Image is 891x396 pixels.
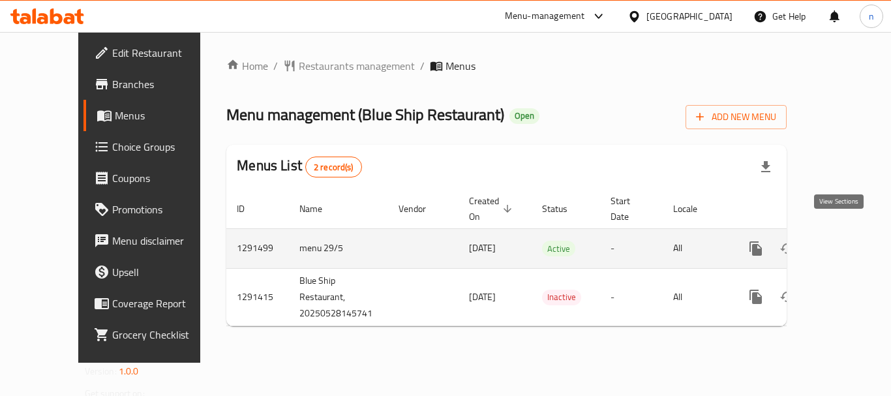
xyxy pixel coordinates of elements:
span: Menus [445,58,476,74]
span: Version: [85,363,117,380]
div: [GEOGRAPHIC_DATA] [646,9,732,23]
span: 1.0.0 [119,363,139,380]
button: Add New Menu [686,105,787,129]
a: Coverage Report [83,288,227,319]
td: menu 29/5 [289,228,388,268]
span: Restaurants management [299,58,415,74]
h2: Menus List [237,156,361,177]
span: Coverage Report [112,296,217,311]
span: Menus [115,108,217,123]
button: Change Status [772,233,803,264]
a: Menu disclaimer [83,225,227,256]
table: enhanced table [226,189,876,326]
td: 1291415 [226,268,289,326]
span: Active [542,241,575,256]
a: Grocery Checklist [83,319,227,350]
span: Open [509,110,539,121]
span: Locale [673,201,714,217]
button: Change Status [772,281,803,312]
button: more [740,233,772,264]
span: [DATE] [469,239,496,256]
button: more [740,281,772,312]
span: Created On [469,193,516,224]
span: Menu disclaimer [112,233,217,249]
td: Blue Ship Restaurant, 20250528145741 [289,268,388,326]
span: Choice Groups [112,139,217,155]
div: Open [509,108,539,124]
a: Choice Groups [83,131,227,162]
span: Vendor [399,201,443,217]
a: Branches [83,69,227,100]
a: Home [226,58,268,74]
span: Grocery Checklist [112,327,217,343]
a: Upsell [83,256,227,288]
span: ID [237,201,262,217]
span: Upsell [112,264,217,280]
td: All [663,268,730,326]
span: [DATE] [469,288,496,305]
span: Promotions [112,202,217,217]
li: / [273,58,278,74]
span: Inactive [542,290,581,305]
span: Edit Restaurant [112,45,217,61]
div: Total records count [305,157,362,177]
span: Menu management ( Blue Ship Restaurant ) [226,100,504,129]
td: - [600,268,663,326]
div: Export file [750,151,781,183]
span: Branches [112,76,217,92]
span: Coupons [112,170,217,186]
span: 2 record(s) [306,161,361,174]
a: Edit Restaurant [83,37,227,69]
span: Status [542,201,584,217]
span: n [869,9,874,23]
a: Promotions [83,194,227,225]
th: Actions [730,189,876,229]
td: 1291499 [226,228,289,268]
span: Start Date [611,193,647,224]
td: - [600,228,663,268]
a: Menus [83,100,227,131]
a: Coupons [83,162,227,194]
a: Restaurants management [283,58,415,74]
div: Menu-management [505,8,585,24]
span: Add New Menu [696,109,776,125]
nav: breadcrumb [226,58,787,74]
li: / [420,58,425,74]
td: All [663,228,730,268]
span: Name [299,201,339,217]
